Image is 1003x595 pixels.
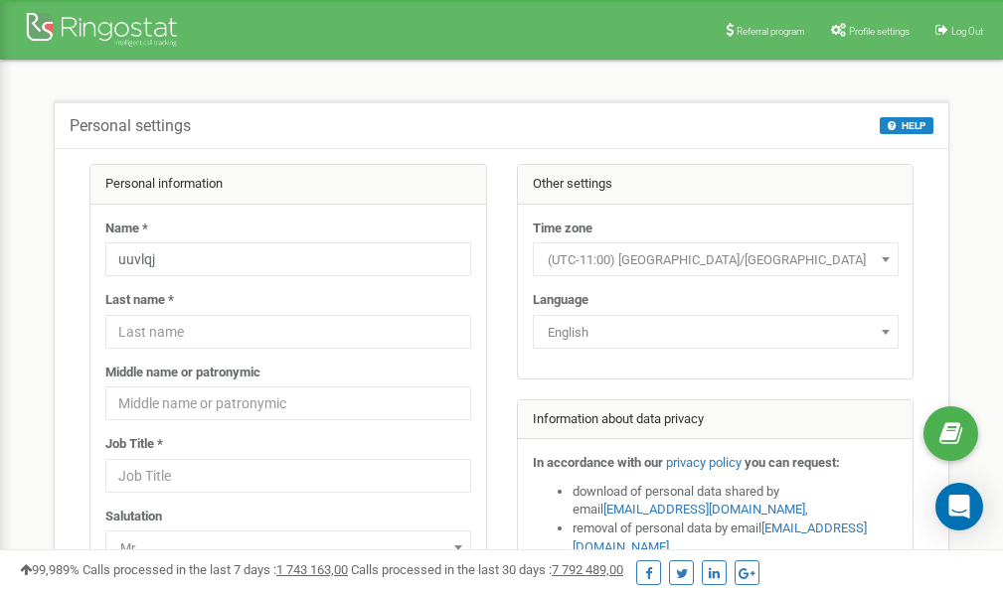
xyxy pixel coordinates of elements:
input: Job Title [105,459,471,493]
strong: you can request: [745,455,840,470]
span: 99,989% [20,562,80,577]
label: Language [533,291,588,310]
label: Name * [105,220,148,238]
input: Middle name or patronymic [105,386,471,420]
span: (UTC-11:00) Pacific/Midway [540,246,892,274]
label: Last name * [105,291,174,310]
a: [EMAIL_ADDRESS][DOMAIN_NAME] [603,502,805,517]
span: Referral program [737,26,805,37]
label: Middle name or patronymic [105,364,260,382]
span: English [533,315,899,349]
label: Job Title * [105,435,163,454]
span: Calls processed in the last 30 days : [351,562,623,577]
a: privacy policy [666,455,742,470]
span: Log Out [951,26,983,37]
span: English [540,319,892,347]
label: Time zone [533,220,592,238]
span: Calls processed in the last 7 days : [83,562,348,577]
u: 1 743 163,00 [276,562,348,577]
div: Personal information [90,165,486,205]
input: Last name [105,315,471,349]
li: download of personal data shared by email , [573,483,899,520]
button: HELP [880,117,933,134]
h5: Personal settings [70,117,191,135]
div: Information about data privacy [518,400,914,440]
li: removal of personal data by email , [573,520,899,556]
span: Mr. [112,534,464,562]
div: Open Intercom Messenger [935,483,983,530]
span: Mr. [105,530,471,564]
input: Name [105,242,471,276]
label: Salutation [105,508,162,526]
div: Other settings [518,165,914,205]
u: 7 792 489,00 [552,562,623,577]
span: Profile settings [849,26,910,37]
span: (UTC-11:00) Pacific/Midway [533,242,899,276]
strong: In accordance with our [533,455,663,470]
